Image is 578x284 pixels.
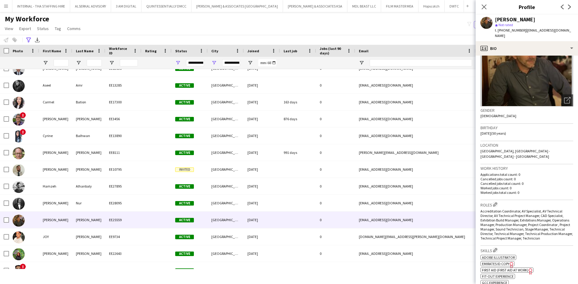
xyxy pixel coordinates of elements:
button: DWTC [445,0,464,12]
button: INTERNAL - THA STAFFING HIRE [12,0,70,12]
h3: Profile [476,3,578,11]
div: [PERSON_NAME] [72,245,105,262]
span: Email [359,49,368,53]
div: EE8111 [105,144,141,161]
button: Open Filter Menu [175,60,181,66]
img: Clinton Seery [13,114,25,126]
button: MDL BEAST LLC [347,0,381,12]
div: [DATE] [244,178,280,194]
div: [PERSON_NAME] [39,195,72,211]
div: [GEOGRAPHIC_DATA] [208,228,244,245]
div: 0 [316,178,355,194]
div: [DATE] [244,245,280,262]
p: Worked jobs total count: 0 [480,190,573,195]
div: [GEOGRAPHIC_DATA] [208,195,244,211]
span: Active [175,100,194,105]
span: Accreditation Coordinator, AV Specialist, AV Technical Director, AV Technical Project Manager, CA... [480,209,573,240]
div: [PERSON_NAME] [39,111,72,127]
a: Tag [52,25,64,32]
div: [DATE] [244,127,280,144]
div: 0 [316,127,355,144]
button: 3 AM DIGITAL [111,0,141,12]
span: First Aid (First Aid At Work) [482,268,528,272]
p: Cancelled jobs count: 0 [480,177,573,181]
span: Active [175,268,194,273]
div: [DATE] [244,77,280,93]
div: 0 [316,212,355,228]
div: Carmel [39,94,72,110]
div: 0 [316,94,355,110]
div: [GEOGRAPHIC_DATA] [208,77,244,93]
span: t. [PHONE_NUMBER] [495,28,526,32]
div: JOY [39,228,72,245]
div: EE28095 [105,195,141,211]
div: [DATE] [244,144,280,161]
span: Emirates ID copy [482,261,509,266]
span: Invited [175,167,194,172]
h3: Skills [480,247,573,253]
app-action-btn: Export XLSX [34,36,41,44]
button: Open Filter Menu [109,60,114,66]
span: My Workforce [5,14,49,23]
input: Joined Filter Input [258,59,276,66]
div: [PERSON_NAME] [39,161,72,178]
img: Jim Upchurch [13,215,25,227]
div: [GEOGRAPHIC_DATA] [208,262,244,279]
div: [DATE] [244,195,280,211]
div: [EMAIL_ADDRESS][DOMAIN_NAME] [355,245,476,262]
div: 0 [316,195,355,211]
span: Active [175,184,194,189]
div: Jumsheer [39,262,72,279]
span: Active [175,218,194,222]
div: [EMAIL_ADDRESS][DOMAIN_NAME] [355,77,476,93]
div: [GEOGRAPHIC_DATA] [208,111,244,127]
div: EE8977 [105,262,141,279]
h3: Roles [480,201,573,208]
div: EE22643 [105,245,141,262]
img: Jumana Yasser [13,248,25,260]
div: EE13890 [105,127,141,144]
span: Active [175,151,194,155]
div: 876 days [280,111,316,127]
div: [PERSON_NAME] [72,228,105,245]
div: 0 [316,111,355,127]
div: [PERSON_NAME] [39,144,72,161]
a: Export [17,25,33,32]
p: Applications total count: 0 [480,172,573,177]
span: [DEMOGRAPHIC_DATA] [480,114,516,118]
div: [EMAIL_ADDRESS][DOMAIN_NAME] [355,127,476,144]
div: [EMAIL_ADDRESS][DOMAIN_NAME] [355,262,476,279]
div: [GEOGRAPHIC_DATA] [208,127,244,144]
div: [EMAIL_ADDRESS][DOMAIN_NAME] [355,111,476,127]
h3: Location [480,142,573,148]
div: 0 [316,228,355,245]
img: Derek Brady [13,164,25,176]
span: Active [175,117,194,121]
span: Active [175,201,194,206]
div: [DATE] [244,111,280,127]
input: First Name Filter Input [54,59,69,66]
button: Open Filter Menu [211,60,217,66]
button: Hopscotch [418,0,445,12]
button: [PERSON_NAME] & ASSOCIATES KSA [283,0,347,12]
span: Status [175,49,187,53]
img: Dan Reed [13,147,25,159]
img: Hamzeh Alhanbaly [13,181,25,193]
div: [GEOGRAPHIC_DATA] [208,144,244,161]
div: [PERSON_NAME] [495,17,535,22]
div: [PERSON_NAME] [72,161,105,178]
div: EE9734 [105,228,141,245]
span: Active [175,134,194,138]
div: 163 days [280,94,316,110]
span: Comms [67,26,81,31]
button: [PERSON_NAME] & ASSOCIATES [GEOGRAPHIC_DATA] [191,0,283,12]
div: [DATE] [244,161,280,178]
div: [GEOGRAPHIC_DATA] [208,94,244,110]
div: 991 days [280,144,316,161]
img: Carmel Bation [13,97,25,109]
div: Open photos pop-in [561,94,573,106]
img: ANDRE JORGE [13,63,25,75]
div: EE10795 [105,161,141,178]
span: [DATE] (50 years) [480,131,506,136]
div: [EMAIL_ADDRESS][DOMAIN_NAME] [355,212,476,228]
